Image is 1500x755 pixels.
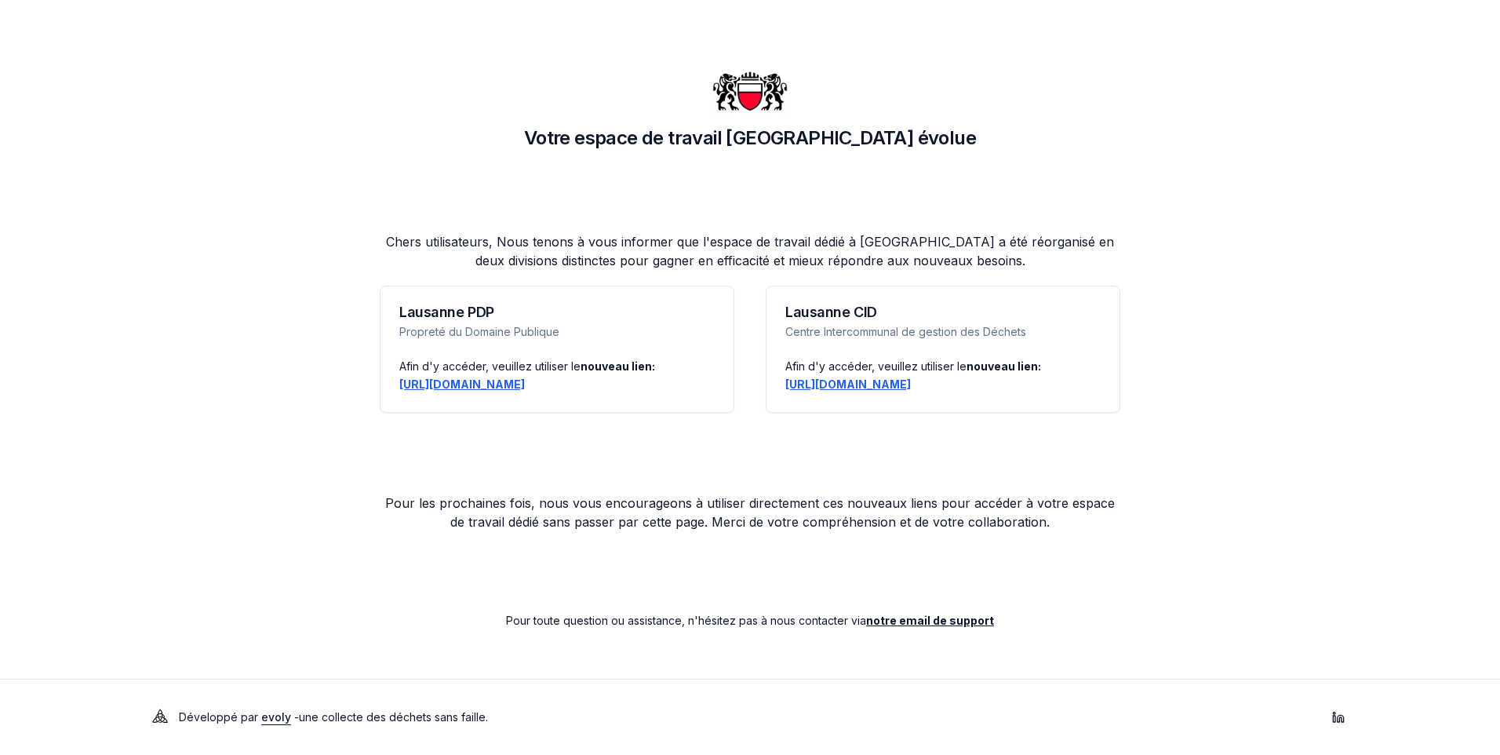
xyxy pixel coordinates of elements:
span: nouveau lien: [967,359,1041,373]
a: evoly [261,710,291,724]
img: Evoly Logo [147,705,173,730]
p: Chers utilisateurs, Nous tenons à vous informer que l'espace de travail dédié à [GEOGRAPHIC_DATA]... [380,232,1120,270]
h3: Lausanne CID [785,305,1101,319]
p: Développé par - une collecte des déchets sans faille . [179,706,488,728]
span: nouveau lien: [581,359,655,373]
img: Ville de Lausanne Logo [712,53,788,129]
div: Afin d'y accéder, veuillez utiliser le [399,359,715,374]
a: [URL][DOMAIN_NAME] [399,377,525,391]
p: Pour toute question ou assistance, n'hésitez pas à nous contacter via [380,613,1120,629]
div: Afin d'y accéder, veuillez utiliser le [785,359,1101,374]
p: Propreté du Domaine Publique [399,324,715,340]
h3: Lausanne PDP [399,305,715,319]
p: Pour les prochaines fois, nous vous encourageons à utiliser directement ces nouveaux liens pour a... [380,494,1120,531]
a: [URL][DOMAIN_NAME] [785,377,911,391]
h1: Votre espace de travail [GEOGRAPHIC_DATA] évolue [380,126,1120,151]
p: Centre Intercommunal de gestion des Déchets [785,324,1101,340]
a: notre email de support [866,614,994,627]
